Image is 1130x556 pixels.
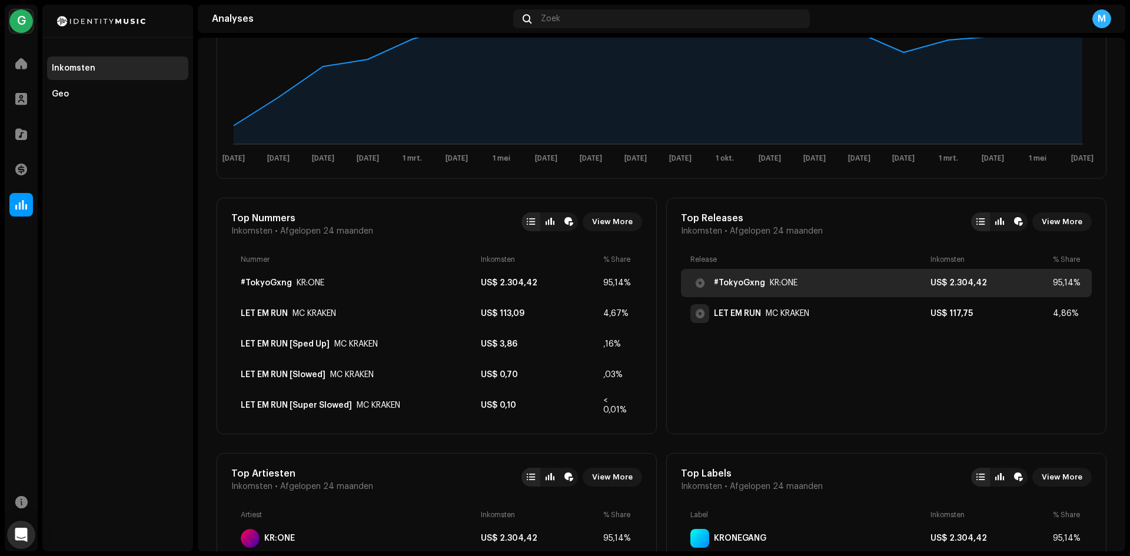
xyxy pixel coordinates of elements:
[212,14,508,24] div: Analyses
[52,89,69,99] div: Geo
[403,155,422,162] text: 1 mrt.
[939,155,958,162] text: 1 mrt.
[357,401,400,410] div: LET EM RUN [Super Slowed]
[681,212,823,224] div: Top Releases
[241,255,476,264] div: Nummer
[803,155,826,162] text: [DATE]
[930,309,1048,318] div: US$ 117,75
[583,212,642,231] button: View More
[603,534,633,543] div: 95,14%
[770,278,797,288] div: #TokyoGxng
[231,482,272,491] span: Inkomsten
[1032,468,1092,487] button: View More
[275,482,278,491] span: •
[535,155,557,162] text: [DATE]
[930,255,1048,264] div: Inkomsten
[1042,465,1082,489] span: View More
[481,401,599,410] div: US$ 0,10
[222,155,245,162] text: [DATE]
[241,401,352,410] div: LET EM RUN [Super Slowed]
[357,155,379,162] text: [DATE]
[231,212,373,224] div: Top Nummers
[280,482,373,491] span: Afgelopen 24 maanden
[730,482,823,491] span: Afgelopen 24 maanden
[592,210,633,234] span: View More
[47,82,188,106] re-m-nav-item: Geo
[241,339,330,349] div: LET EM RUN [Sped Up]
[1053,278,1082,288] div: 95,14%
[848,155,870,162] text: [DATE]
[1053,255,1082,264] div: % Share
[724,482,727,491] span: •
[766,309,809,318] div: LET EM RUN
[603,370,633,379] div: ,03%
[624,155,647,162] text: [DATE]
[681,482,722,491] span: Inkomsten
[724,227,727,236] span: •
[481,510,599,520] div: Inkomsten
[759,155,781,162] text: [DATE]
[481,339,599,349] div: US$ 3,86
[312,155,334,162] text: [DATE]
[930,534,1048,543] div: US$ 2.304,42
[1032,212,1092,231] button: View More
[7,521,35,549] div: Open Intercom Messenger
[541,14,560,24] span: Zoek
[481,309,599,318] div: US$ 113,09
[241,278,292,288] div: #TokyoGxng
[1071,155,1094,162] text: [DATE]
[592,465,633,489] span: View More
[297,278,324,288] div: #TokyoGxng
[481,370,599,379] div: US$ 0,70
[1053,534,1082,543] div: 95,14%
[681,468,823,480] div: Top Labels
[264,534,295,543] div: KR:ONE
[1042,210,1082,234] span: View More
[231,227,272,236] span: Inkomsten
[241,370,325,379] div: LET EM RUN [Slowed]
[1053,309,1082,318] div: 4,86%
[481,255,599,264] div: Inkomsten
[446,155,468,162] text: [DATE]
[714,278,765,288] div: #TokyoGxng
[481,534,599,543] div: US$ 2.304,42
[231,468,373,480] div: Top Artiesten
[47,56,188,80] re-m-nav-item: Inkomsten
[275,227,278,236] span: •
[603,255,633,264] div: % Share
[603,309,633,318] div: 4,67%
[1029,155,1046,162] text: 1 mei
[603,278,633,288] div: 95,14%
[681,227,722,236] span: Inkomsten
[493,155,510,162] text: 1 mei
[716,155,734,162] text: 1 okt.
[603,510,633,520] div: % Share
[580,155,602,162] text: [DATE]
[690,255,926,264] div: Release
[241,510,476,520] div: Artiest
[293,309,336,318] div: LET EM RUN
[1092,9,1111,28] div: M
[714,534,766,543] div: KRONEGANG
[892,155,915,162] text: [DATE]
[982,155,1004,162] text: [DATE]
[603,339,633,349] div: ,16%
[714,309,761,318] div: LET EM RUN
[730,227,823,236] span: Afgelopen 24 maanden
[583,468,642,487] button: View More
[930,278,1048,288] div: US$ 2.304,42
[267,155,290,162] text: [DATE]
[330,370,374,379] div: LET EM RUN [Slowed]
[481,278,599,288] div: US$ 2.304,42
[241,309,288,318] div: LET EM RUN
[603,396,633,415] div: < 0,01%
[52,64,95,73] div: Inkomsten
[690,510,926,520] div: Label
[334,339,378,349] div: LET EM RUN [Sped Up]
[930,510,1048,520] div: Inkomsten
[669,155,692,162] text: [DATE]
[9,9,33,33] div: G
[1053,510,1082,520] div: % Share
[280,227,373,236] span: Afgelopen 24 maanden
